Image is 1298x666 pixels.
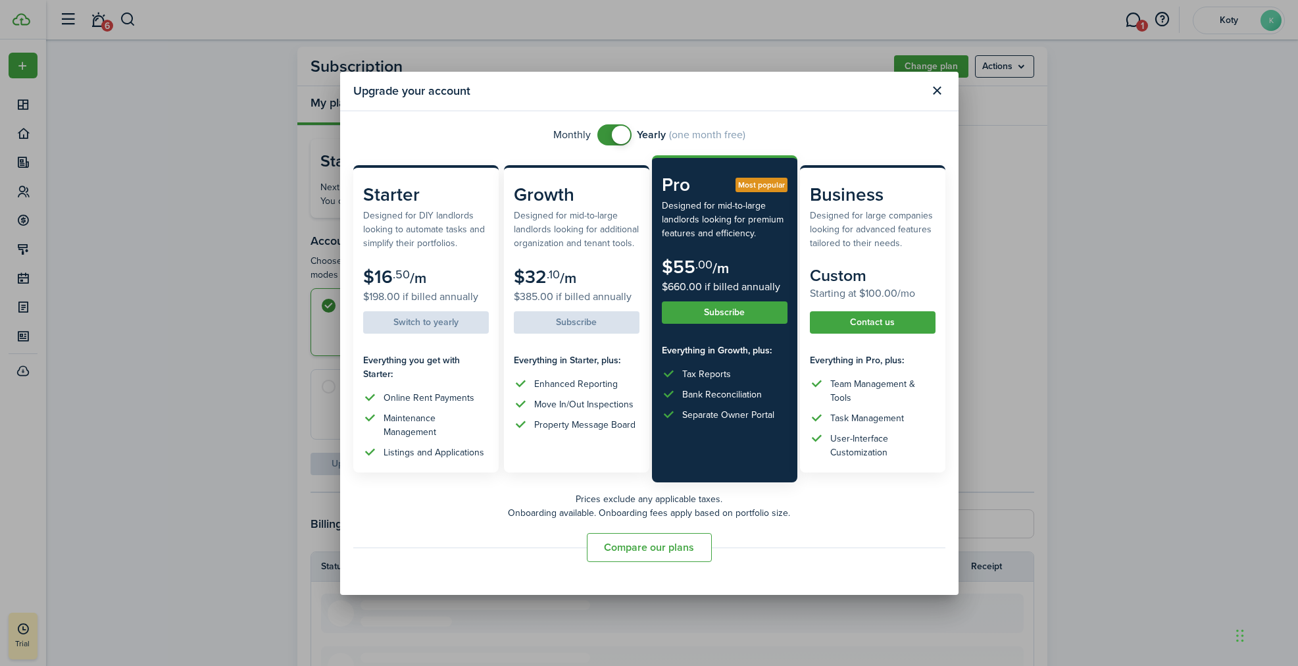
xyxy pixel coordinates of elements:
[353,492,945,520] p: Prices exclude any applicable taxes. Onboarding available. Onboarding fees apply based on portfol...
[682,367,731,381] div: Tax Reports
[363,353,489,381] subscription-pricing-card-features-title: Everything you get with Starter:
[514,209,639,250] subscription-pricing-card-description: Designed for mid-to-large landlords looking for additional organization and tenant tools.
[810,286,936,301] subscription-pricing-card-price-annual: Starting at $100.00/mo
[830,377,936,405] div: Team Management & Tools
[514,263,547,290] subscription-pricing-card-price-amount: $32
[662,279,787,295] subscription-pricing-card-price-annual: $660.00 if billed annually
[514,353,639,367] subscription-pricing-card-features-title: Everything in Starter, plus:
[712,257,729,279] subscription-pricing-card-price-period: /m
[682,408,774,422] div: Separate Owner Portal
[662,171,787,199] subscription-pricing-card-title: Pro
[662,199,787,240] subscription-pricing-card-description: Designed for mid-to-large landlords looking for premium features and efficiency.
[810,181,936,209] subscription-pricing-card-title: Business
[363,209,489,250] subscription-pricing-card-description: Designed for DIY landlords looking to automate tasks and simplify their portfolios.
[810,311,936,334] button: Contact us
[587,533,712,562] button: Compare our plans
[830,411,904,425] div: Task Management
[363,289,489,305] subscription-pricing-card-price-annual: $198.00 if billed annually
[363,181,489,209] subscription-pricing-card-title: Starter
[384,411,489,439] div: Maintenance Management
[514,181,639,209] subscription-pricing-card-title: Growth
[810,263,866,288] subscription-pricing-card-price-amount: Custom
[738,179,785,191] span: Most popular
[393,266,410,283] subscription-pricing-card-price-cents: .50
[384,391,474,405] div: Online Rent Payments
[514,289,639,305] subscription-pricing-card-price-annual: $385.00 if billed annually
[410,267,426,289] subscription-pricing-card-price-period: /m
[662,344,787,357] subscription-pricing-card-features-title: Everything in Growth, plus:
[363,263,393,290] subscription-pricing-card-price-amount: $16
[534,418,636,432] div: Property Message Board
[560,267,576,289] subscription-pricing-card-price-period: /m
[534,397,634,411] div: Move In/Out Inspections
[926,80,949,102] button: Close modal
[810,353,936,367] subscription-pricing-card-features-title: Everything in Pro, plus:
[553,127,591,143] span: Monthly
[682,388,762,401] div: Bank Reconciliation
[695,256,712,273] subscription-pricing-card-price-cents: .00
[810,209,936,250] subscription-pricing-card-description: Designed for large companies looking for advanced features tailored to their needs.
[1236,616,1244,655] div: Drag
[1072,524,1298,666] iframe: Chat Widget
[662,301,787,324] button: Subscribe
[547,266,560,283] subscription-pricing-card-price-cents: .10
[830,432,936,459] div: User-Interface Customization
[353,78,923,104] modal-title: Upgrade your account
[384,446,484,459] div: Listings and Applications
[662,253,695,280] subscription-pricing-card-price-amount: $55
[534,377,618,391] div: Enhanced Reporting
